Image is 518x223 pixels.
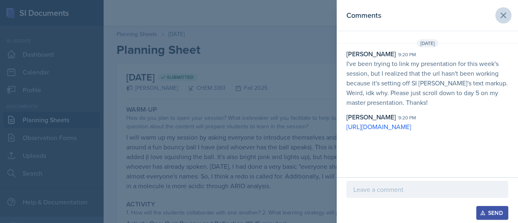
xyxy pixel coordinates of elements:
[346,112,396,122] div: [PERSON_NAME]
[398,51,416,58] div: 9:20 pm
[476,206,508,220] button: Send
[346,10,381,21] h2: Comments
[398,114,416,121] div: 9:20 pm
[346,59,508,107] p: I've been trying to link my presentation for this week's session, but I realized that the url has...
[482,210,503,216] div: Send
[346,49,396,59] div: [PERSON_NAME]
[346,122,411,131] a: [URL][DOMAIN_NAME]
[417,39,438,47] span: [DATE]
